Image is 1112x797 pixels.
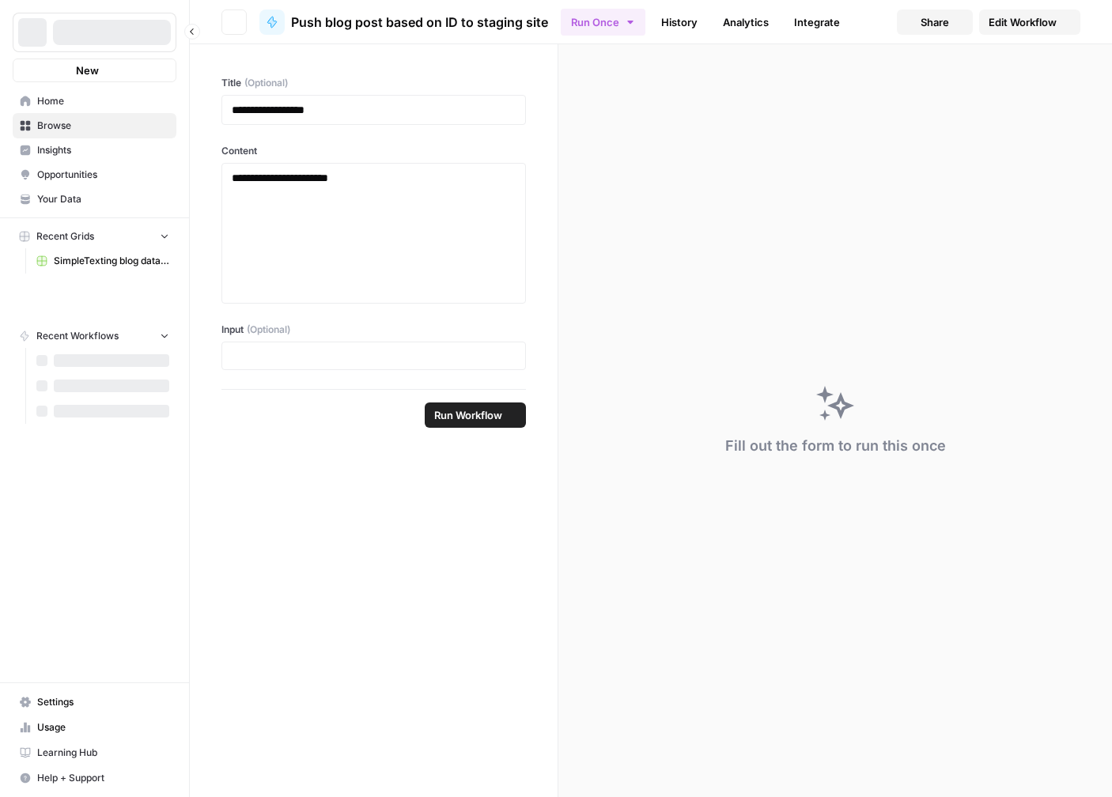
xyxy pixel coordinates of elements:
span: (Optional) [244,76,288,90]
span: New [76,62,99,78]
a: Edit Workflow [979,9,1080,35]
a: Learning Hub [13,740,176,765]
a: Integrate [785,9,849,35]
a: Usage [13,715,176,740]
button: Share [897,9,973,35]
span: Edit Workflow [989,14,1057,30]
span: Help + Support [37,771,169,785]
a: Settings [13,689,176,715]
label: Title [221,76,526,90]
span: Usage [37,720,169,735]
a: Insights [13,138,176,163]
span: Your Data [37,192,169,206]
a: Analytics [713,9,778,35]
span: Settings [37,695,169,709]
label: Input [221,323,526,337]
span: Run Workflow [434,407,502,423]
span: Opportunities [37,168,169,182]
a: History [652,9,707,35]
button: Recent Grids [13,225,176,248]
span: Home [37,94,169,108]
a: Browse [13,113,176,138]
span: Insights [37,143,169,157]
label: Content [221,144,526,158]
span: Browse [37,119,169,133]
button: Help + Support [13,765,176,791]
span: Recent Workflows [36,329,119,343]
a: Opportunities [13,162,176,187]
span: Learning Hub [37,746,169,760]
a: Your Data [13,187,176,212]
button: Recent Workflows [13,324,176,348]
button: New [13,59,176,82]
div: Fill out the form to run this once [725,435,946,457]
span: Share [921,14,949,30]
span: Recent Grids [36,229,94,244]
a: Home [13,89,176,114]
span: SimpleTexting blog database [54,254,169,268]
a: SimpleTexting blog database [29,248,176,274]
button: Run Once [561,9,645,36]
span: (Optional) [247,323,290,337]
a: Push blog post based on ID to staging site [259,9,548,35]
button: Run Workflow [425,402,526,428]
span: Push blog post based on ID to staging site [291,13,548,32]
